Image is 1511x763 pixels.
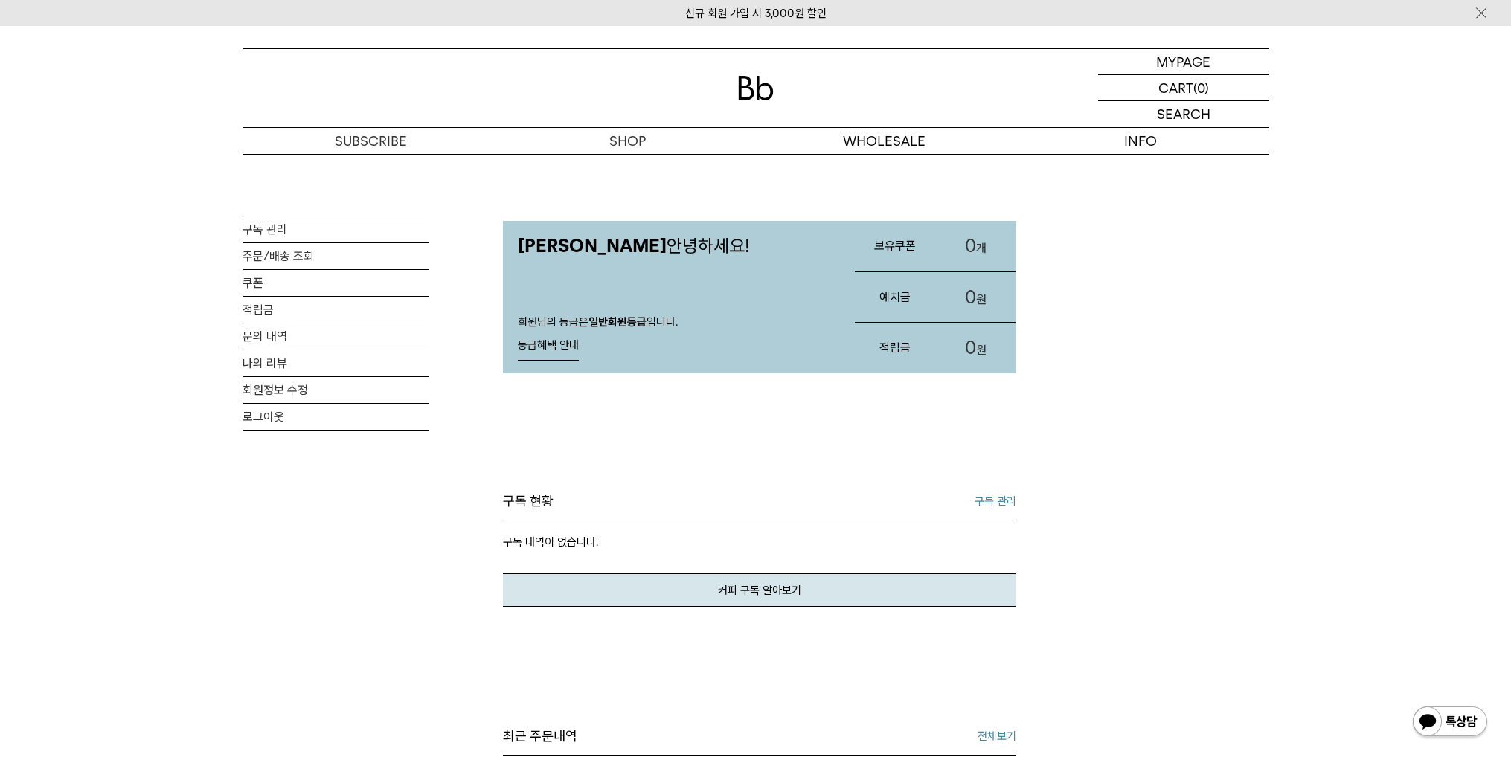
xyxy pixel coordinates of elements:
h3: 예치금 [855,277,935,317]
a: MYPAGE [1098,49,1269,75]
p: (0) [1193,75,1209,100]
p: MYPAGE [1156,49,1210,74]
a: 문의 내역 [243,323,429,350]
h3: 구독 현황 [503,492,554,510]
a: 전체보기 [978,727,1016,745]
a: 0원 [935,323,1016,373]
img: 카카오톡 채널 1:1 채팅 버튼 [1411,705,1489,741]
p: 구독 내역이 없습니다. [503,518,1016,573]
a: 회원정보 수정 [243,377,429,403]
a: 등급혜택 안내 [518,331,579,361]
h3: 보유쿠폰 [855,226,935,265]
a: CART (0) [1098,75,1269,101]
strong: [PERSON_NAME] [518,235,667,257]
span: 최근 주문내역 [503,726,577,747]
a: 구독 관리 [243,216,429,242]
a: 나의 리뷰 [243,350,429,376]
h3: 적립금 [855,328,935,367]
p: SEARCH [1157,101,1210,127]
img: 로고 [738,76,774,100]
a: SUBSCRIBE [243,128,499,154]
a: 적립금 [243,297,429,323]
a: 쿠폰 [243,270,429,296]
a: 주문/배송 조회 [243,243,429,269]
a: 구독 관리 [975,492,1016,510]
span: 0 [965,235,976,257]
a: 0개 [935,221,1016,271]
span: 0 [965,286,976,308]
p: INFO [1013,128,1269,154]
p: 안녕하세요! [503,221,840,271]
a: SHOP [499,128,756,154]
a: 커피 구독 알아보기 [503,573,1016,607]
div: 회원님의 등급은 입니다. [503,300,840,373]
a: 로그아웃 [243,404,429,430]
a: 신규 회원 가입 시 3,000원 할인 [685,7,827,20]
span: 0 [965,337,976,358]
a: 0원 [935,272,1016,323]
strong: 일반회원등급 [588,315,647,329]
p: WHOLESALE [756,128,1013,154]
p: CART [1158,75,1193,100]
